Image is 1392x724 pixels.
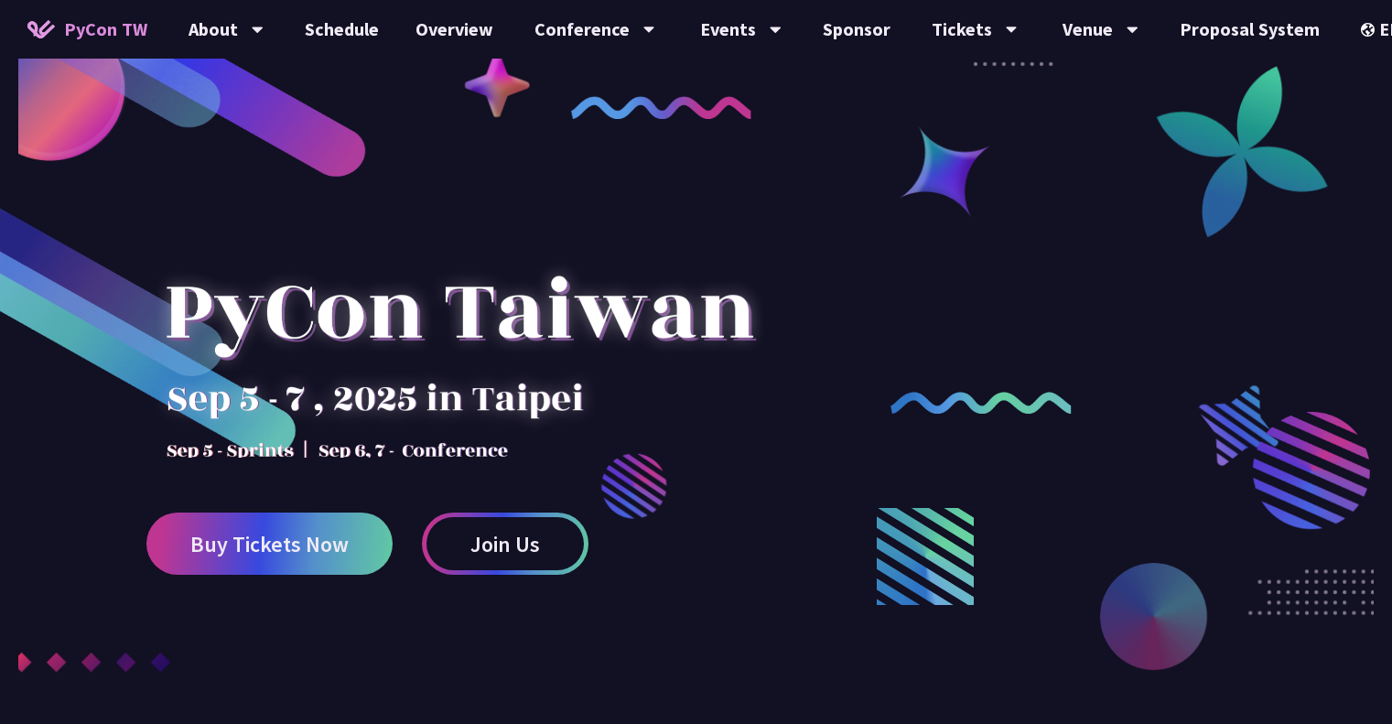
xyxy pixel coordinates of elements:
[9,6,166,52] a: PyCon TW
[27,20,55,38] img: Home icon of PyCon TW 2025
[571,96,752,119] img: curly-1.ebdbada.png
[470,533,540,556] span: Join Us
[890,392,1072,415] img: curly-2.e802c9f.png
[64,16,147,43] span: PyCon TW
[1361,23,1379,37] img: Locale Icon
[422,513,588,575] a: Join Us
[190,533,349,556] span: Buy Tickets Now
[146,513,393,575] a: Buy Tickets Now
